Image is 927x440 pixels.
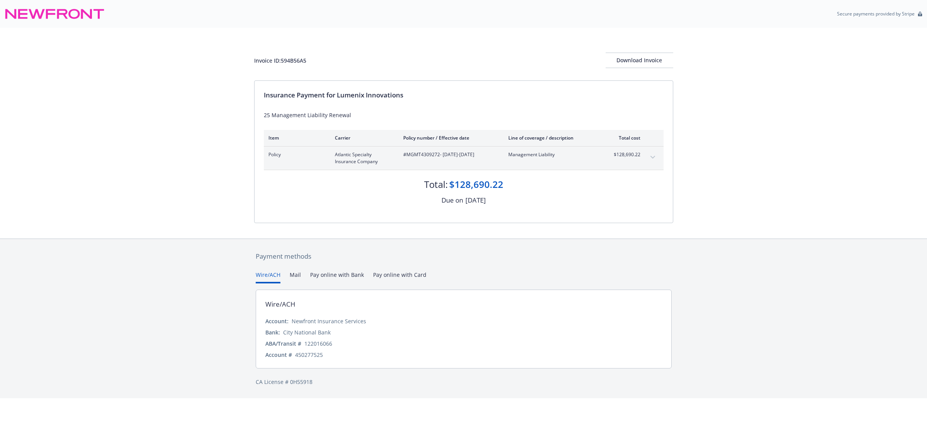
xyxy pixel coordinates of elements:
[465,195,486,205] div: [DATE]
[268,151,323,158] span: Policy
[424,178,448,191] div: Total:
[441,195,463,205] div: Due on
[264,147,664,170] div: PolicyAtlantic Specialty Insurance Company#MGMT4309272- [DATE]-[DATE]Management Liability$128,690...
[265,299,295,309] div: Wire/ACH
[292,317,366,325] div: Newfront Insurance Services
[264,90,664,100] div: Insurance Payment for Lumenix Innovations
[256,378,672,386] div: CA License # 0H55918
[335,151,391,165] span: Atlantic Specialty Insurance Company
[611,135,640,141] div: Total cost
[606,53,673,68] button: Download Invoice
[265,339,301,348] div: ABA/Transit #
[647,151,659,164] button: expand content
[310,271,364,283] button: Pay online with Bank
[265,328,280,336] div: Bank:
[290,271,301,283] button: Mail
[508,135,599,141] div: Line of coverage / description
[403,151,496,158] span: #MGMT4309272 - [DATE]-[DATE]
[256,251,672,261] div: Payment methods
[335,135,391,141] div: Carrier
[295,351,323,359] div: 450277525
[373,271,426,283] button: Pay online with Card
[265,351,292,359] div: Account #
[265,317,289,325] div: Account:
[268,135,323,141] div: Item
[611,151,640,158] span: $128,690.22
[304,339,332,348] div: 122016066
[254,56,306,65] div: Invoice ID: 594B56A5
[508,151,599,158] span: Management Liability
[403,135,496,141] div: Policy number / Effective date
[837,10,915,17] p: Secure payments provided by Stripe
[264,111,664,119] div: 25 Management Liability Renewal
[449,178,503,191] div: $128,690.22
[256,271,280,283] button: Wire/ACH
[283,328,331,336] div: City National Bank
